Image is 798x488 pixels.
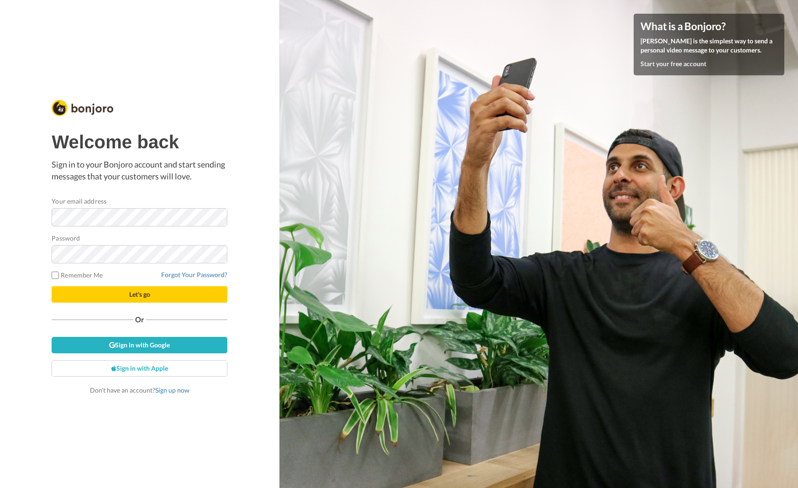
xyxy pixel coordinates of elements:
label: Password [52,233,80,243]
label: Remember Me [52,270,103,280]
h1: Welcome back [52,132,227,152]
h4: What is a Bonjoro? [640,21,777,32]
a: Sign up now [155,386,189,394]
p: [PERSON_NAME] is the simplest way to send a personal video message to your customers. [640,37,777,55]
input: Remember Me [52,272,59,279]
span: Let's go [129,290,150,298]
a: Forgot Your Password? [161,271,227,278]
a: Sign in with Google [52,337,227,353]
p: Sign in to your Bonjoro account and start sending messages that your customers will love. [52,159,227,182]
a: Sign in with Apple [52,360,227,377]
span: Or [133,316,146,323]
button: Let's go [52,286,227,303]
a: Start your free account [640,60,706,68]
label: Your email address [52,196,106,206]
span: Don’t have an account? [90,386,189,394]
